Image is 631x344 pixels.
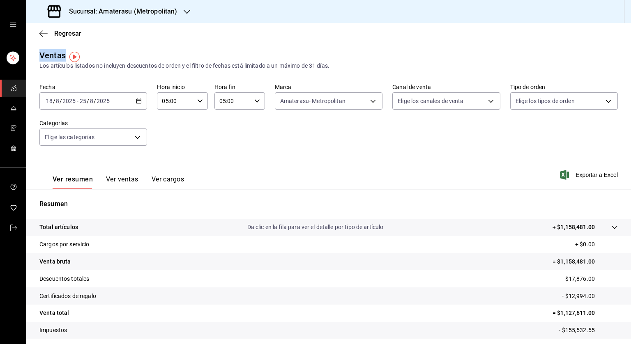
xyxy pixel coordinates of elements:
[90,98,94,104] input: --
[53,98,55,104] span: /
[562,170,618,180] button: Exportar a Excel
[280,97,345,105] span: Amaterasu- Metropolitan
[87,98,89,104] span: /
[553,257,618,266] p: = $1,158,481.00
[53,175,184,189] div: navigation tabs
[398,97,463,105] span: Elige los canales de venta
[39,62,618,70] div: Los artículos listados no incluyen descuentos de orden y el filtro de fechas está limitado a un m...
[77,98,78,104] span: -
[96,98,110,104] input: ----
[39,292,96,300] p: Certificados de regalo
[157,84,207,90] label: Hora inicio
[46,98,53,104] input: --
[39,49,66,62] div: Ventas
[39,326,67,335] p: Impuestos
[559,326,618,335] p: - $155,532.55
[62,98,76,104] input: ----
[55,98,60,104] input: --
[39,30,81,37] button: Regresar
[562,275,618,283] p: - $17,876.00
[94,98,96,104] span: /
[45,133,95,141] span: Elige las categorías
[516,97,575,105] span: Elige los tipos de orden
[553,223,595,232] p: + $1,158,481.00
[39,120,147,126] label: Categorías
[392,84,500,90] label: Canal de venta
[10,21,16,28] button: open drawer
[553,309,618,317] p: = $1,127,611.00
[562,292,618,300] p: - $12,994.00
[152,175,184,189] button: Ver cargos
[214,84,265,90] label: Hora fin
[39,275,89,283] p: Descuentos totales
[39,309,69,317] p: Venta total
[79,98,87,104] input: --
[54,30,81,37] span: Regresar
[39,240,90,249] p: Cargos por servicio
[275,84,382,90] label: Marca
[53,175,93,189] button: Ver resumen
[247,223,384,232] p: Da clic en la fila para ver el detalle por tipo de artículo
[510,84,618,90] label: Tipo de orden
[106,175,138,189] button: Ver ventas
[69,52,80,62] img: Tooltip marker
[39,223,78,232] p: Total artículos
[39,84,147,90] label: Fecha
[575,240,618,249] p: + $0.00
[39,257,71,266] p: Venta bruta
[39,199,618,209] p: Resumen
[62,7,177,16] h3: Sucursal: Amaterasu (Metropolitan)
[60,98,62,104] span: /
